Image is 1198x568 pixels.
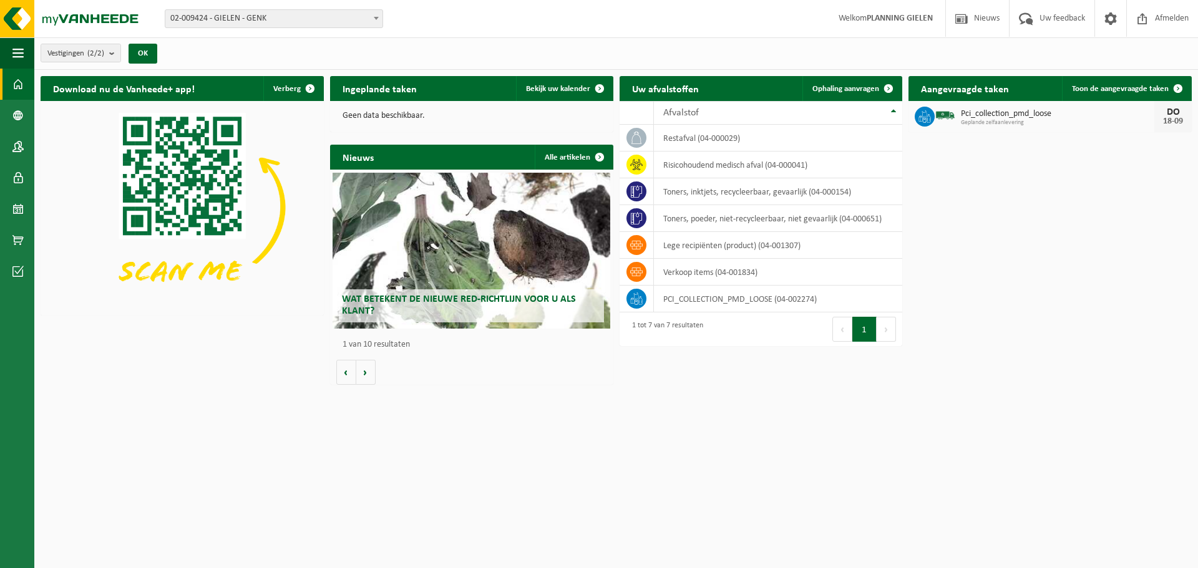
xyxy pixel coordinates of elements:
button: Next [877,317,896,342]
h2: Aangevraagde taken [908,76,1021,100]
h2: Uw afvalstoffen [620,76,711,100]
count: (2/2) [87,49,104,57]
button: Vestigingen(2/2) [41,44,121,62]
span: Afvalstof [663,108,699,118]
h2: Download nu de Vanheede+ app! [41,76,207,100]
button: Volgende [356,360,376,385]
span: Ophaling aanvragen [812,85,879,93]
span: Pci_collection_pmd_loose [961,109,1154,119]
button: Previous [832,317,852,342]
span: Toon de aangevraagde taken [1072,85,1169,93]
div: 18-09 [1161,117,1186,126]
button: Vorige [336,360,356,385]
button: 1 [852,317,877,342]
a: Ophaling aanvragen [802,76,901,101]
img: Download de VHEPlus App [41,101,324,313]
strong: PLANNING GIELEN [867,14,933,23]
h2: Ingeplande taken [330,76,429,100]
span: Geplande zelfaanlevering [961,119,1154,127]
td: PCI_COLLECTION_PMD_LOOSE (04-002274) [654,286,902,312]
span: Bekijk uw kalender [526,85,590,93]
td: risicohoudend medisch afval (04-000041) [654,152,902,178]
p: Geen data beschikbaar. [343,112,601,120]
img: BL-SO-LV [935,105,956,126]
a: Bekijk uw kalender [516,76,612,101]
h2: Nieuws [330,145,386,169]
td: toners, inktjets, recycleerbaar, gevaarlijk (04-000154) [654,178,902,205]
div: DO [1161,107,1186,117]
td: restafval (04-000029) [654,125,902,152]
span: 02-009424 - GIELEN - GENK [165,10,382,27]
td: toners, poeder, niet-recycleerbaar, niet gevaarlijk (04-000651) [654,205,902,232]
button: Verberg [263,76,323,101]
p: 1 van 10 resultaten [343,340,607,349]
span: Verberg [273,85,301,93]
a: Wat betekent de nieuwe RED-richtlijn voor u als klant? [333,173,610,329]
a: Alle artikelen [535,145,612,170]
a: Toon de aangevraagde taken [1062,76,1191,101]
td: verkoop items (04-001834) [654,259,902,286]
span: Vestigingen [47,44,104,63]
div: 1 tot 7 van 7 resultaten [626,315,703,343]
span: Wat betekent de nieuwe RED-richtlijn voor u als klant? [342,294,576,316]
td: lege recipiënten (product) (04-001307) [654,232,902,259]
span: 02-009424 - GIELEN - GENK [165,9,383,28]
button: OK [129,44,157,64]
